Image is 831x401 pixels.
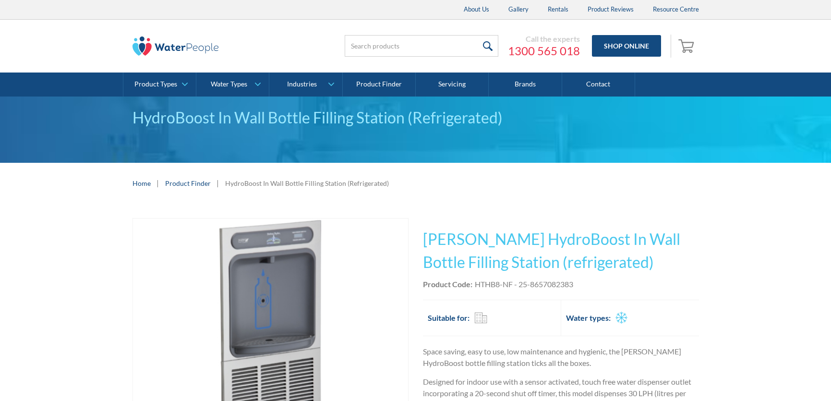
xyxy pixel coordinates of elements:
[489,73,562,97] a: Brands
[562,73,635,97] a: Contact
[678,38,697,53] img: shopping cart
[134,80,177,88] div: Product Types
[196,73,269,97] a: Water Types
[508,34,580,44] div: Call the experts
[428,312,470,324] h2: Suitable for:
[132,178,151,188] a: Home
[508,44,580,58] a: 1300 565 018
[416,73,489,97] a: Servicing
[423,346,699,369] p: Space saving, easy to use, low maintenance and hygienic, the [PERSON_NAME] HydroBoost bottle fill...
[132,36,219,56] img: The Water People
[592,35,661,57] a: Shop Online
[343,73,416,97] a: Product Finder
[216,177,220,189] div: |
[132,106,699,129] div: HydroBoost In Wall Bottle Filling Station (Refrigerated)
[423,228,699,274] h1: [PERSON_NAME] HydroBoost In Wall Bottle Filling Station (refrigerated)
[165,178,211,188] a: Product Finder
[566,312,611,324] h2: Water types:
[287,80,317,88] div: Industries
[475,279,573,290] div: HTHB8-NF - 25-8657082383
[156,177,160,189] div: |
[269,73,342,97] a: Industries
[423,279,472,289] strong: Product Code:
[345,35,498,57] input: Search products
[676,35,699,58] a: Open cart
[225,178,389,188] div: HydroBoost In Wall Bottle Filling Station (Refrigerated)
[211,80,247,88] div: Water Types
[123,73,196,97] a: Product Types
